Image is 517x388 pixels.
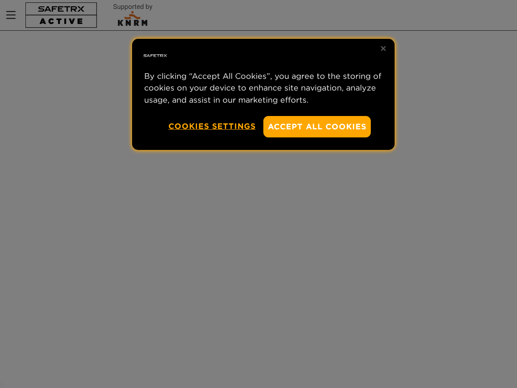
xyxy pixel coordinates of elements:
button: Cookies Settings [168,116,256,137]
p: By clicking “Accept All Cookies”, you agree to the storing of cookies on your device to enhance s... [144,70,382,106]
div: Privacy [132,39,395,150]
img: Safe Tracks [142,43,168,69]
button: Accept All Cookies [263,116,371,137]
button: Close [374,40,392,57]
